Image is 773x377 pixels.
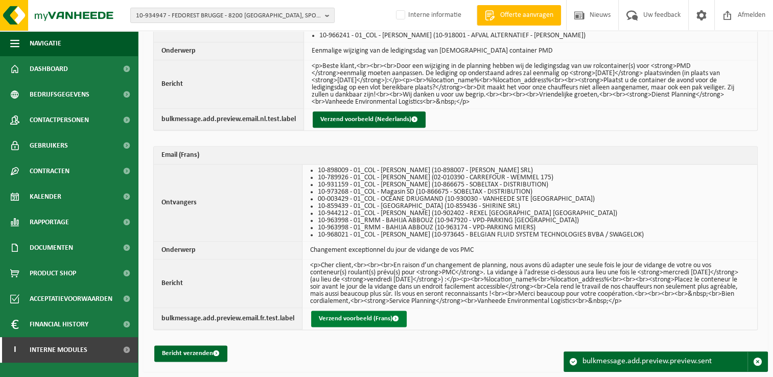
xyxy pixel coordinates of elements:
span: Dashboard [30,56,68,82]
td: Eenmalige wijziging van de ledigingsdag van [DEMOGRAPHIC_DATA] container PMD [304,42,757,60]
td: <p>Beste klant,<br><br><br>Door een wijziging in de planning hebben wij de ledigingsdag van uw ro... [304,60,757,109]
span: Kalender [30,184,61,209]
li: 10-968021 - 01_COL - [PERSON_NAME] (10-973645 - BELGIAN FLUID SYSTEM TECHNOLOGIES BVBA / SWAGELOK) [318,231,744,239]
span: Financial History [30,312,88,337]
th: Onderwerp [154,42,304,60]
th: Bericht [154,260,302,308]
li: 10-944212 - 01_COL - [PERSON_NAME] (10-902402 - REXEL [GEOGRAPHIC_DATA] [GEOGRAPHIC_DATA]) [318,210,744,217]
span: Rapportage [30,209,69,235]
button: Bericht verzenden [154,345,227,362]
button: Verzend voorbeeld (Nederlands) [313,111,426,128]
label: Interne informatie [394,8,461,23]
li: 10-966241 - 01_COL - [PERSON_NAME] (10-918001 - AFVAL ALTERNATIEF - [PERSON_NAME]) [319,32,744,39]
span: Gebruikers [30,133,68,158]
li: 00-003429 - 01_COL - OCÉANE DRUGMAND (10-930030 - VANHEEDE SITE [GEOGRAPHIC_DATA]) [318,196,744,203]
li: 10-973268 - 01_COL - Magasin SD (10-866675 - SOBELTAX - DISTRIBUTION) [318,188,744,196]
span: Navigatie [30,31,61,56]
span: Contracten [30,158,69,184]
span: Product Shop [30,261,76,286]
li: 10-931159 - 01_COL - [PERSON_NAME] (10-866675 - SOBELTAX - DISTRIBUTION) [318,181,744,188]
span: Documenten [30,235,73,261]
td: Changement exceptionnel du jour de vidange de vos PMC [302,242,757,260]
span: Contactpersonen [30,107,89,133]
span: Bedrijfsgegevens [30,82,89,107]
li: 10-963998 - 01_RMM - BAHIJA ABBOUZ (10-947920 - VPD-PARKING [GEOGRAPHIC_DATA]) [318,217,744,224]
li: 10-963998 - 01_RMM - BAHIJA ABBOUZ (10-963174 - VPD-PARKING MIERS) [318,224,744,231]
span: Interne modules [30,337,87,363]
span: I [10,337,19,363]
li: 10-789926 - 01_COL - [PERSON_NAME] (02-010390 - CARREFOUR - WEMMEL 175) [318,174,744,181]
button: Verzend voorbeeld (Frans) [311,311,407,327]
th: Onderwerp [154,242,302,260]
th: Email (Frans) [154,147,757,164]
span: Offerte aanvragen [498,10,556,20]
button: 10-934947 - FEDOREST BRUGGE - 8200 [GEOGRAPHIC_DATA], SPOORWEGSTRAAT [130,8,335,23]
td: <p>Cher client,<br><br><br>En raison d’un changement de planning, nous avons dû adapter une seule... [302,260,757,308]
th: Ontvangers [154,164,302,242]
li: 10-898009 - 01_COL - [PERSON_NAME] (10-898007 - [PERSON_NAME] SRL) [318,167,744,174]
th: bulkmessage.add.preview.email.nl.test.label [154,109,304,130]
div: bulkmessage.add.preview.preview.sent [582,352,747,371]
span: Acceptatievoorwaarden [30,286,112,312]
li: 10-859439 - 01_COL - [GEOGRAPHIC_DATA] (10-859436 - SHIRINE SRL) [318,203,744,210]
th: bulkmessage.add.preview.email.fr.test.label [154,308,302,329]
span: 10-934947 - FEDOREST BRUGGE - 8200 [GEOGRAPHIC_DATA], SPOORWEGSTRAAT [136,8,321,23]
a: Offerte aanvragen [477,5,561,26]
th: Bericht [154,60,304,109]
